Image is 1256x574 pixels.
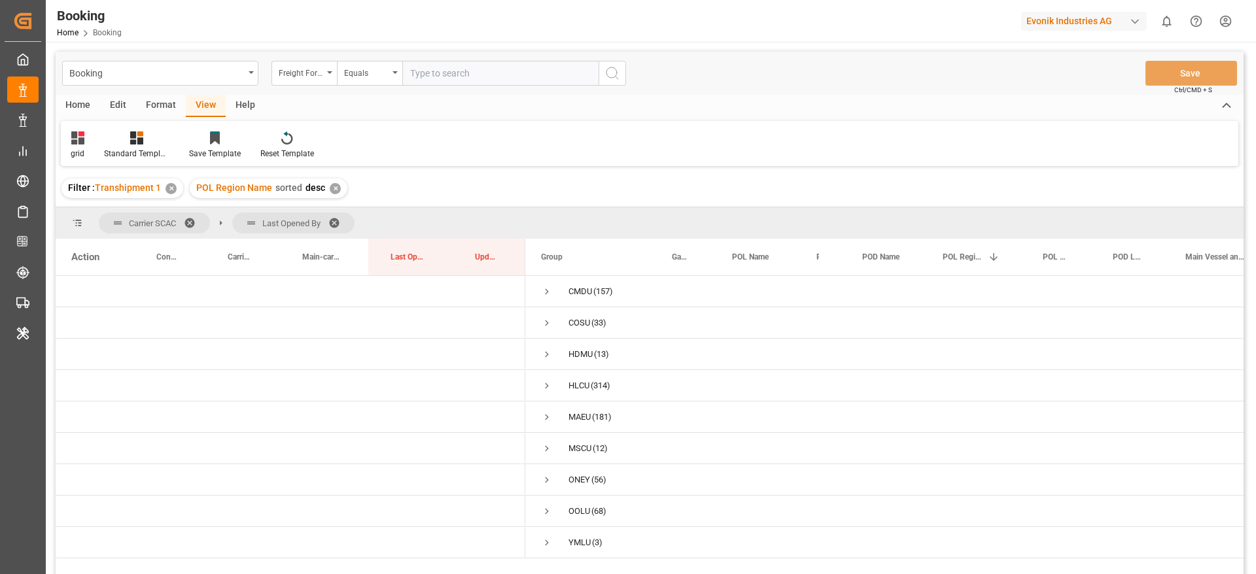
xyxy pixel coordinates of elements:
[591,371,610,401] span: (314)
[337,61,402,86] button: open menu
[402,61,599,86] input: Type to search
[591,308,606,338] span: (33)
[391,252,425,262] span: Last Opened Date
[226,95,265,117] div: Help
[1185,252,1246,262] span: Main Vessel and Vessel Imo
[71,251,99,263] div: Action
[1174,85,1212,95] span: Ctrl/CMD + S
[189,148,241,160] div: Save Template
[568,402,591,432] div: MAEU
[56,307,525,339] div: Press SPACE to select this row.
[1043,252,1070,262] span: POL Locode
[816,252,819,262] span: POL Country
[568,339,593,369] div: HDMU
[68,182,95,193] span: Filter :
[305,182,325,193] span: desc
[56,496,525,527] div: Press SPACE to select this row.
[129,218,176,228] span: Carrier SCAC
[568,528,591,558] div: YMLU
[568,465,590,495] div: ONEY
[100,95,136,117] div: Edit
[104,148,169,160] div: Standard Templates
[592,528,602,558] span: (3)
[271,61,337,86] button: open menu
[57,6,122,25] div: Booking
[1021,8,1152,33] button: Evonik Industries AG
[71,148,84,160] div: grid
[591,465,606,495] span: (56)
[344,64,389,79] div: Equals
[56,464,525,496] div: Press SPACE to select this row.
[228,252,253,262] span: Carrier Booking No.
[136,95,186,117] div: Format
[260,148,314,160] div: Reset Template
[69,64,244,80] div: Booking
[593,433,608,464] span: (12)
[591,496,606,526] span: (68)
[56,401,525,433] div: Press SPACE to select this row.
[56,339,525,370] div: Press SPACE to select this row.
[1181,7,1211,36] button: Help Center
[166,183,177,194] div: ✕
[568,308,590,338] div: COSU
[56,527,525,558] div: Press SPACE to select this row.
[1113,252,1142,262] span: POD Locode
[1021,12,1147,31] div: Evonik Industries AG
[196,182,272,193] span: POL Region Name
[862,252,899,262] span: POD Name
[95,182,161,193] span: Transhipment 1
[541,252,563,262] span: Group
[56,433,525,464] div: Press SPACE to select this row.
[186,95,226,117] div: View
[475,252,498,262] span: Update Last Opened By
[262,218,321,228] span: Last Opened By
[57,28,78,37] a: Home
[62,61,258,86] button: open menu
[672,252,689,262] span: Gate In POL
[156,252,178,262] span: Container No.
[943,252,983,262] span: POL Region Name
[593,277,613,307] span: (157)
[56,276,525,307] div: Press SPACE to select this row.
[732,252,769,262] span: POL Name
[568,371,589,401] div: HLCU
[1145,61,1237,86] button: Save
[592,402,612,432] span: (181)
[568,277,592,307] div: CMDU
[568,496,590,526] div: OOLU
[302,252,341,262] span: Main-carriage No.
[56,95,100,117] div: Home
[599,61,626,86] button: search button
[330,183,341,194] div: ✕
[56,370,525,401] div: Press SPACE to select this row.
[279,64,323,79] div: Freight Forwarder's Reference No.
[275,182,302,193] span: sorted
[1152,7,1181,36] button: show 0 new notifications
[594,339,609,369] span: (13)
[568,433,591,464] div: MSCU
